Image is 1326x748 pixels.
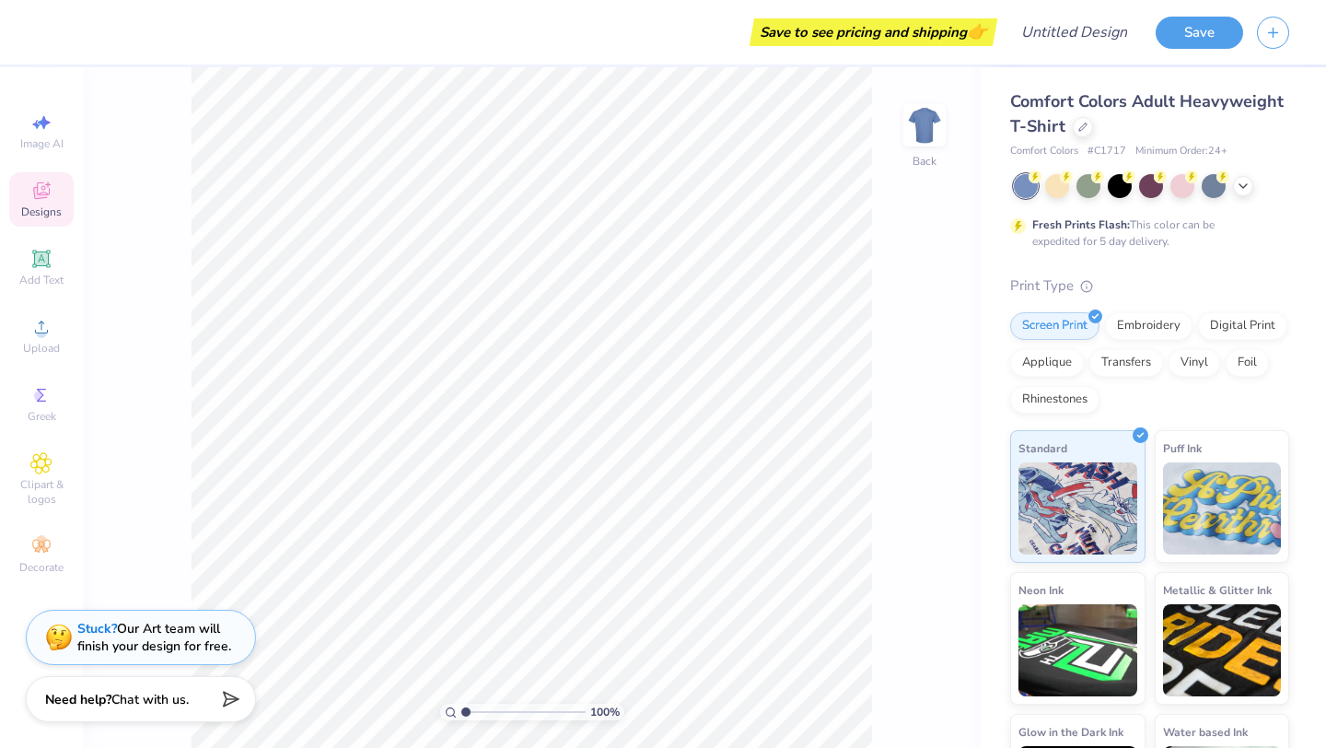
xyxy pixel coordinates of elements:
span: # C1717 [1088,144,1126,159]
strong: Need help? [45,691,111,708]
span: Greek [28,409,56,424]
span: Image AI [20,136,64,151]
div: Save to see pricing and shipping [754,18,993,46]
div: Embroidery [1105,312,1192,340]
span: Decorate [19,560,64,575]
button: Save [1156,17,1243,49]
span: Comfort Colors Adult Heavyweight T-Shirt [1010,90,1284,137]
span: Upload [23,341,60,356]
img: Back [906,107,943,144]
span: Chat with us. [111,691,189,708]
span: Water based Ink [1163,722,1248,742]
span: Puff Ink [1163,438,1202,458]
img: Puff Ink [1163,462,1282,555]
span: Metallic & Glitter Ink [1163,580,1272,600]
span: Standard [1018,438,1067,458]
span: Designs [21,205,62,219]
span: Neon Ink [1018,580,1064,600]
span: Clipart & logos [9,477,74,507]
div: Back [913,153,936,169]
strong: Stuck? [77,620,117,637]
div: This color can be expedited for 5 day delivery. [1032,216,1259,250]
div: Print Type [1010,275,1289,297]
span: Minimum Order: 24 + [1135,144,1227,159]
span: Glow in the Dark Ink [1018,722,1123,742]
div: Our Art team will finish your design for free. [77,620,231,655]
span: 👉 [967,20,987,42]
span: Comfort Colors [1010,144,1078,159]
span: 100 % [590,704,620,720]
img: Standard [1018,462,1137,555]
div: Vinyl [1169,349,1220,377]
input: Untitled Design [1006,14,1142,51]
strong: Fresh Prints Flash: [1032,217,1130,232]
div: Transfers [1089,349,1163,377]
div: Rhinestones [1010,386,1099,414]
img: Neon Ink [1018,604,1137,696]
div: Foil [1226,349,1269,377]
div: Screen Print [1010,312,1099,340]
div: Digital Print [1198,312,1287,340]
img: Metallic & Glitter Ink [1163,604,1282,696]
div: Applique [1010,349,1084,377]
span: Add Text [19,273,64,287]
